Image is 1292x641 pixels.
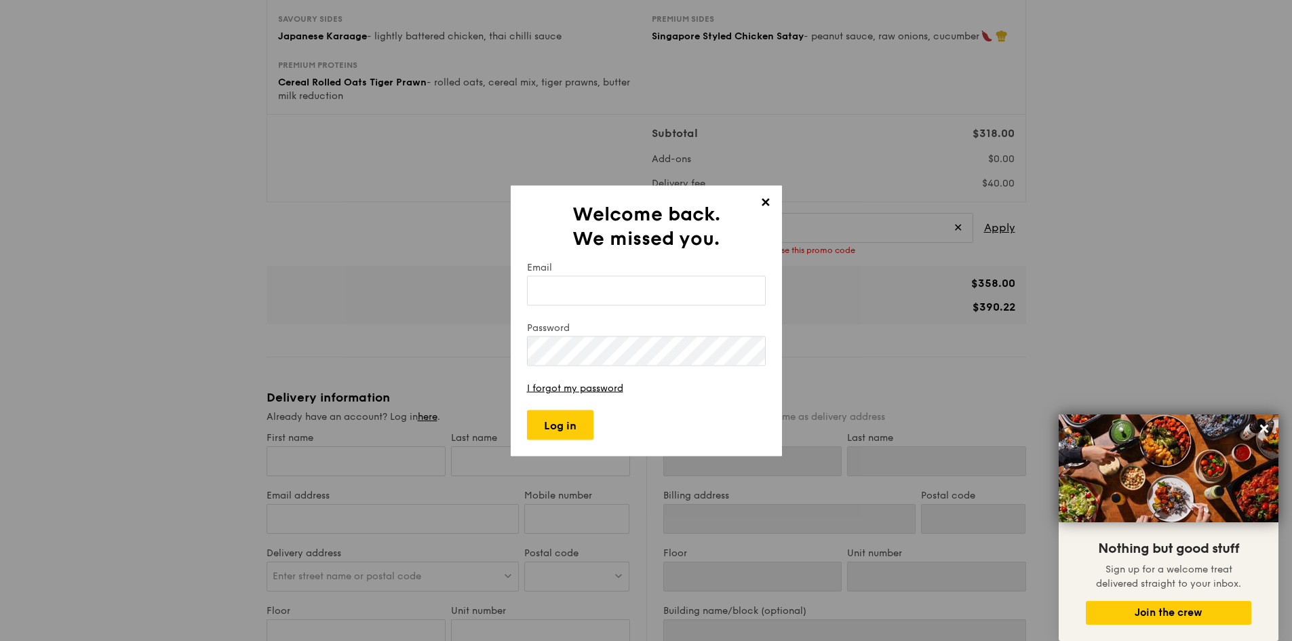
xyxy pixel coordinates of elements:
[527,322,766,333] label: Password
[1086,601,1251,625] button: Join the crew
[756,195,775,214] span: ✕
[527,261,766,273] label: Email
[1098,541,1239,557] span: Nothing but good stuff
[1096,564,1241,589] span: Sign up for a welcome treat delivered straight to your inbox.
[527,382,623,393] a: I forgot my password
[1253,418,1275,440] button: Close
[527,410,593,440] input: Log in
[1059,414,1278,522] img: DSC07876-Edit02-Large.jpeg
[527,201,766,250] h2: Welcome back. We missed you.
